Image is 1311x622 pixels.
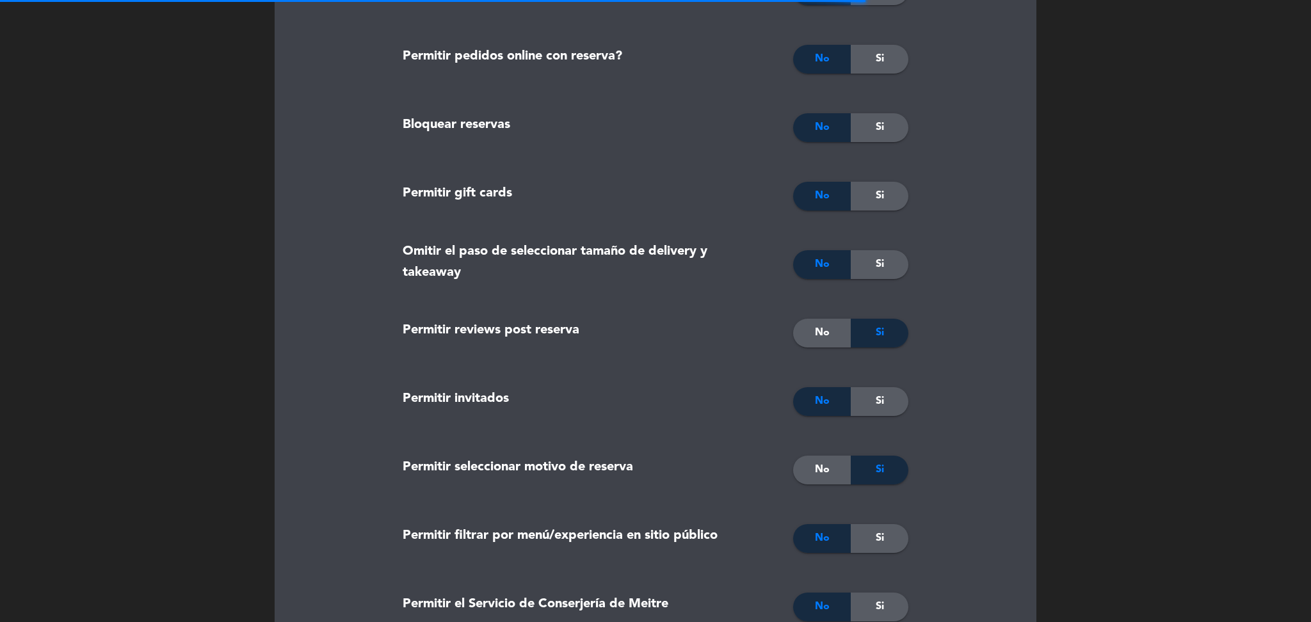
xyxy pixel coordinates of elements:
[815,598,830,615] span: No
[876,461,884,478] span: Si
[815,119,830,136] span: No
[876,51,884,67] span: Si
[815,187,830,204] span: No
[876,256,884,273] span: Si
[403,115,510,136] label: Bloquear reservas
[403,457,633,478] label: Permitir seleccionar motivo de reserva
[876,530,884,546] span: Si
[403,46,622,67] label: Permitir pedidos online con reserva?
[876,187,884,204] span: Si
[876,393,884,410] span: Si
[403,525,718,546] label: Permitir filtrar por menú/experiencia en sitio público
[403,388,509,410] label: Permitir invitados
[815,256,830,273] span: No
[815,530,830,546] span: No
[815,393,830,410] span: No
[403,320,579,341] label: Permitir reviews post reserva
[876,598,884,615] span: Si
[876,119,884,136] span: Si
[403,594,668,615] label: Permitir el Servicio de Conserjería de Meitre
[815,324,830,341] span: No
[403,183,512,204] label: Permitir gift cards
[815,461,830,478] span: No
[876,324,884,341] span: Si
[815,51,830,67] span: No
[403,241,727,283] label: Omitir el paso de seleccionar tamaño de delivery y takeaway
